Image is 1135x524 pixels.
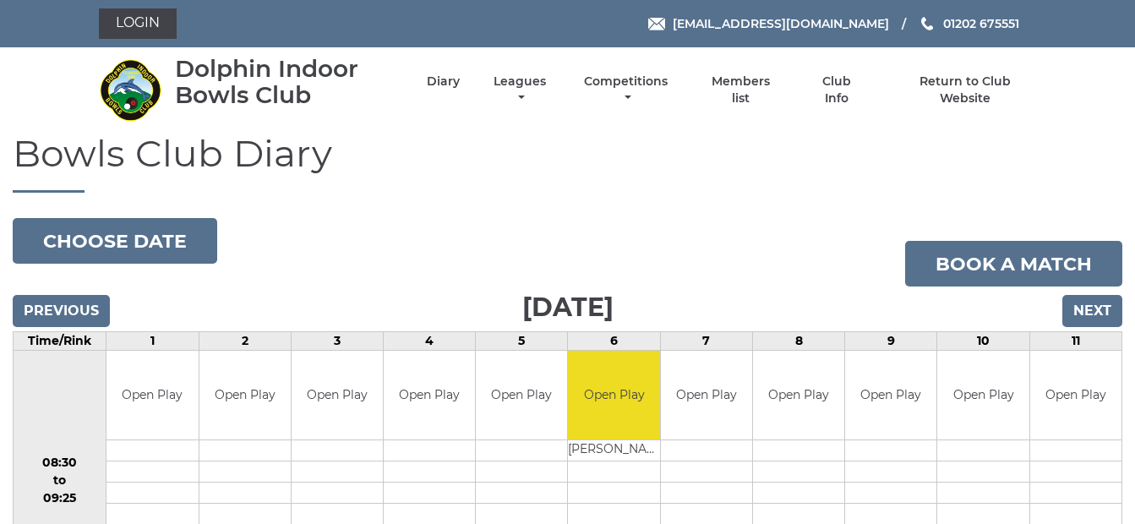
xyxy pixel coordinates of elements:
td: 4 [384,332,476,351]
img: Phone us [921,17,933,30]
input: Next [1062,295,1122,327]
td: [PERSON_NAME] [568,439,659,461]
td: 7 [660,332,752,351]
td: 6 [568,332,660,351]
span: 01202 675551 [943,16,1019,31]
td: Open Play [568,351,659,439]
button: Choose date [13,218,217,264]
h1: Bowls Club Diary [13,133,1122,193]
img: Email [648,18,665,30]
a: Email [EMAIL_ADDRESS][DOMAIN_NAME] [648,14,889,33]
td: 3 [291,332,383,351]
td: Open Play [753,351,844,439]
img: Dolphin Indoor Bowls Club [99,58,162,122]
a: Return to Club Website [893,74,1036,106]
input: Previous [13,295,110,327]
td: Open Play [292,351,383,439]
td: 9 [845,332,937,351]
a: Book a match [905,241,1122,287]
td: 1 [106,332,199,351]
td: Open Play [661,351,752,439]
td: 11 [1029,332,1121,351]
td: Open Play [476,351,567,439]
a: Club Info [810,74,865,106]
td: Open Play [937,351,1029,439]
span: [EMAIL_ADDRESS][DOMAIN_NAME] [673,16,889,31]
td: Open Play [845,351,936,439]
td: Open Play [384,351,475,439]
a: Phone us 01202 675551 [919,14,1019,33]
td: 2 [199,332,291,351]
td: Open Play [1030,351,1121,439]
td: 5 [476,332,568,351]
td: Open Play [106,351,198,439]
td: 10 [937,332,1029,351]
a: Leagues [489,74,550,106]
div: Dolphin Indoor Bowls Club [175,56,397,108]
a: Members list [701,74,779,106]
a: Diary [427,74,460,90]
a: Login [99,8,177,39]
td: 8 [752,332,844,351]
td: Open Play [199,351,291,439]
a: Competitions [581,74,673,106]
td: Time/Rink [14,332,106,351]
